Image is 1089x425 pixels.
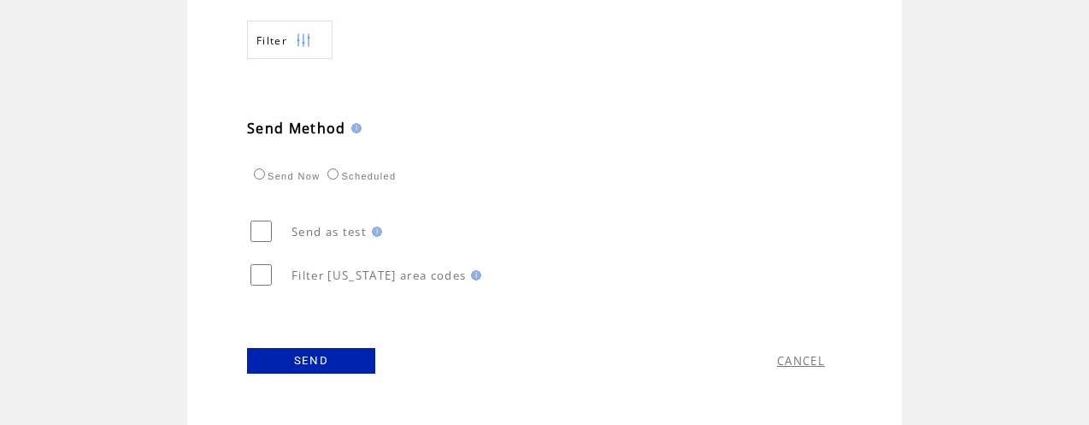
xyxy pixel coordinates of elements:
span: Send as test [291,224,367,239]
label: Send Now [250,171,320,181]
a: CANCEL [777,353,825,369]
span: Send Method [247,119,346,138]
img: help.gif [367,227,382,237]
a: SEND [247,348,375,374]
img: filters.png [296,21,311,60]
img: help.gif [466,270,481,280]
input: Send Now [254,168,265,180]
span: Show filters [256,33,287,48]
input: Scheduled [327,168,338,180]
img: help.gif [346,123,362,133]
label: Scheduled [323,171,396,181]
span: Filter [US_STATE] area codes [291,268,466,283]
a: Filter [247,21,333,59]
